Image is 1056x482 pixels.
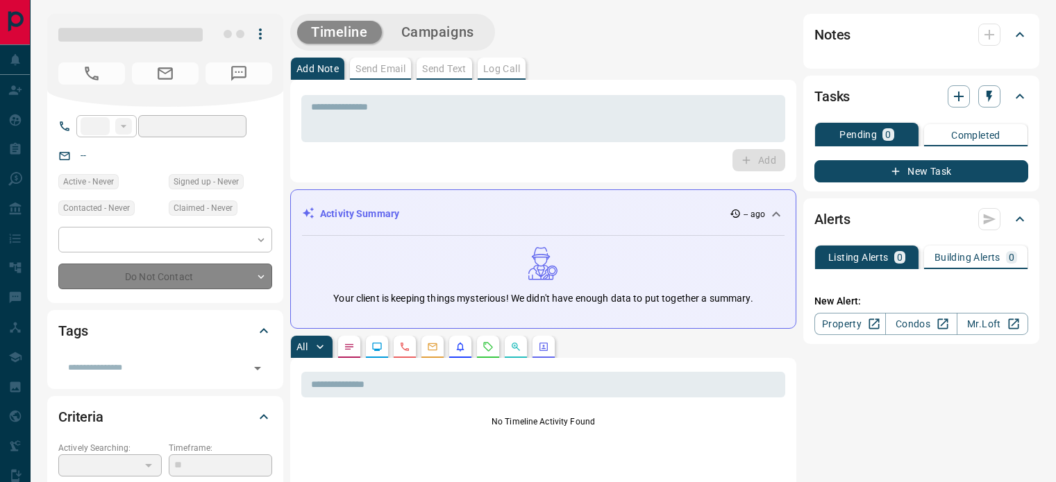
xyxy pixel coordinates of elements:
[333,291,753,306] p: Your client is keeping things mysterious! We didn't have enough data to put together a summary.
[814,24,850,46] h2: Notes
[935,252,1000,262] p: Building Alerts
[744,208,765,221] p: -- ago
[957,313,1028,335] a: Mr.Loft
[814,294,1028,309] p: New Alert:
[1009,252,1014,262] p: 0
[814,208,850,230] h2: Alerts
[538,341,549,352] svg: Agent Actions
[344,341,355,352] svg: Notes
[885,313,957,335] a: Condos
[510,341,521,352] svg: Opportunities
[814,85,850,107] h2: Tasks
[483,341,494,352] svg: Requests
[302,201,785,227] div: Activity Summary-- ago
[427,341,438,352] svg: Emails
[81,150,86,161] a: --
[248,359,267,378] button: Open
[387,21,488,44] button: Campaigns
[174,175,239,189] span: Signed up - Never
[296,342,308,352] p: All
[897,252,903,262] p: 0
[951,130,1000,140] p: Completed
[828,252,889,262] p: Listing Alerts
[814,313,886,335] a: Property
[58,442,162,454] p: Actively Searching:
[455,341,466,352] svg: Listing Alerts
[58,320,87,342] h2: Tags
[58,62,125,85] span: No Number
[297,21,382,44] button: Timeline
[58,400,272,433] div: Criteria
[174,201,233,215] span: Claimed - Never
[320,207,399,221] p: Activity Summary
[296,64,339,74] p: Add Note
[814,80,1028,113] div: Tasks
[399,341,410,352] svg: Calls
[58,406,103,428] h2: Criteria
[814,203,1028,236] div: Alerts
[839,130,877,139] p: Pending
[58,264,272,289] div: Do Not Contact
[63,175,114,189] span: Active - Never
[301,415,785,428] p: No Timeline Activity Found
[63,201,130,215] span: Contacted - Never
[814,18,1028,51] div: Notes
[169,442,272,454] p: Timeframe:
[885,130,891,139] p: 0
[206,62,272,85] span: No Number
[371,341,383,352] svg: Lead Browsing Activity
[814,160,1028,182] button: New Task
[58,314,272,347] div: Tags
[132,62,199,85] span: No Email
